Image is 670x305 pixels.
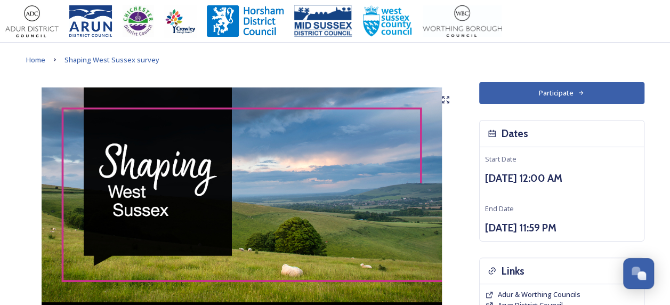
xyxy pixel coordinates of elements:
button: Participate [479,82,644,104]
span: Shaping West Sussex survey [64,55,159,65]
img: Adur%20logo%20%281%29.jpeg [5,5,59,37]
h3: Links [502,263,524,279]
h3: Dates [502,126,528,141]
span: Start Date [485,154,516,164]
a: Home [26,53,45,66]
h3: [DATE] 12:00 AM [485,171,639,186]
img: Horsham%20DC%20Logo.jpg [207,5,284,37]
button: Open Chat [623,258,654,289]
span: Home [26,55,45,65]
span: End Date [485,204,514,213]
img: CDC%20Logo%20-%20you%20may%20have%20a%20better%20version.jpg [123,5,154,37]
h3: [DATE] 11:59 PM [485,220,639,236]
span: Adur & Worthing Councils [498,290,580,299]
a: Adur & Worthing Councils [498,290,580,300]
img: Worthing_Adur%20%281%29.jpg [423,5,502,37]
img: WSCCPos-Spot-25mm.jpg [362,5,413,37]
a: Shaping West Sussex survey [64,53,159,66]
img: Arun%20District%20Council%20logo%20blue%20CMYK.jpg [69,5,112,37]
img: 150ppimsdc%20logo%20blue.png [294,5,352,37]
img: Crawley%20BC%20logo.jpg [164,5,196,37]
